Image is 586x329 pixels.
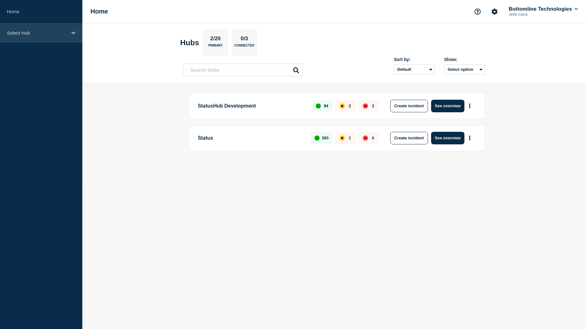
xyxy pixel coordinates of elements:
[466,100,474,112] button: More actions
[394,57,435,62] div: Sort by:
[372,103,374,108] p: 2
[363,136,368,141] div: down
[208,36,223,44] p: 2/20
[444,64,485,75] button: Select option
[90,8,108,15] h1: Home
[431,100,464,112] button: See overview
[390,100,428,112] button: Create incident
[180,38,199,47] h2: Hubs
[238,36,250,44] p: 0/3
[198,100,305,112] p: StatusHub Development
[390,132,428,144] button: Create incident
[349,103,351,108] p: 2
[198,132,304,144] p: Status
[431,132,464,144] button: See overview
[234,44,254,50] p: Connected
[363,103,368,109] div: down
[7,30,67,36] p: Select Hub
[349,136,351,140] p: 1
[340,136,345,141] div: affected
[372,136,374,140] p: 0
[208,44,223,50] p: Primary
[507,6,579,12] button: Bottomline Technologies
[324,103,328,108] p: 94
[394,64,435,75] select: Sort by
[466,132,474,144] button: More actions
[507,12,573,17] p: Jetik Cana
[471,5,484,18] button: Support
[340,103,345,109] div: affected
[444,57,485,62] div: Show:
[316,103,321,109] div: up
[315,136,320,141] div: up
[488,5,501,18] button: Account settings
[322,136,329,140] p: 393
[183,64,303,76] input: Search Hubs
